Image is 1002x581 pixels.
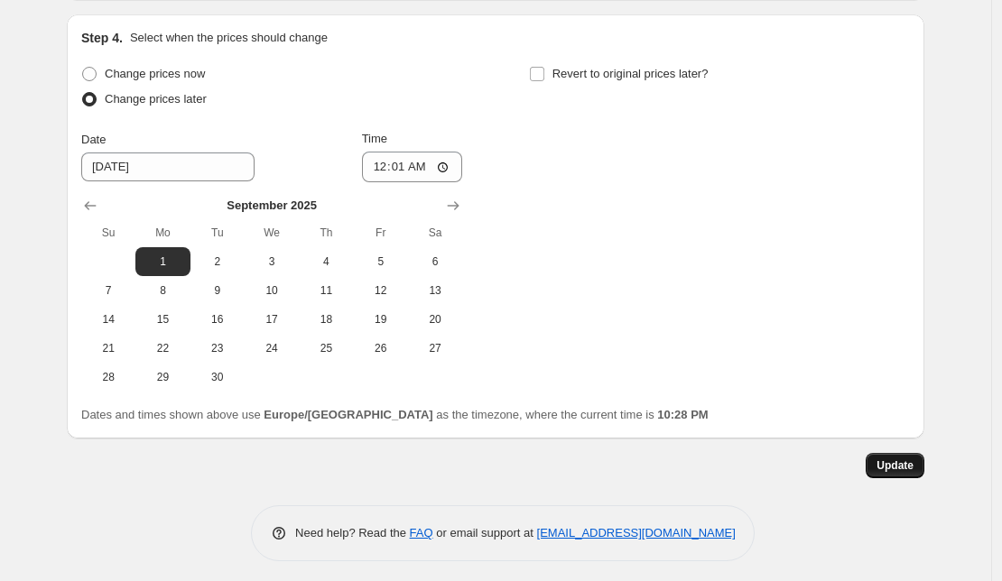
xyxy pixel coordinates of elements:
button: Monday September 22 2025 [135,334,190,363]
button: Wednesday September 3 2025 [245,247,299,276]
span: 3 [252,254,292,269]
span: 6 [415,254,455,269]
button: Tuesday September 16 2025 [190,305,245,334]
span: Dates and times shown above use as the timezone, where the current time is [81,408,709,421]
span: 7 [88,283,128,298]
button: Sunday September 7 2025 [81,276,135,305]
button: Friday September 26 2025 [354,334,408,363]
b: Europe/[GEOGRAPHIC_DATA] [264,408,432,421]
span: 20 [415,312,455,327]
span: 15 [143,312,182,327]
th: Wednesday [245,218,299,247]
span: Sa [415,226,455,240]
span: Mo [143,226,182,240]
b: 10:28 PM [657,408,708,421]
span: We [252,226,292,240]
button: Saturday September 27 2025 [408,334,462,363]
span: or email support at [433,526,537,539]
button: Saturday September 20 2025 [408,305,462,334]
button: Saturday September 6 2025 [408,247,462,276]
span: 9 [198,283,237,298]
button: Monday September 1 2025 [135,247,190,276]
span: 30 [198,370,237,384]
button: Thursday September 25 2025 [299,334,353,363]
span: 1 [143,254,182,269]
span: 29 [143,370,182,384]
span: 19 [361,312,401,327]
span: 28 [88,370,128,384]
button: Wednesday September 24 2025 [245,334,299,363]
h2: Step 4. [81,29,123,47]
span: 2 [198,254,237,269]
span: Time [362,132,387,145]
button: Saturday September 13 2025 [408,276,462,305]
button: Tuesday September 9 2025 [190,276,245,305]
span: 12 [361,283,401,298]
button: Tuesday September 2 2025 [190,247,245,276]
span: Change prices now [105,67,205,80]
span: Revert to original prices later? [552,67,709,80]
span: 23 [198,341,237,355]
button: Monday September 15 2025 [135,305,190,334]
th: Monday [135,218,190,247]
span: 27 [415,341,455,355]
th: Friday [354,218,408,247]
button: Sunday September 14 2025 [81,305,135,334]
span: 21 [88,341,128,355]
span: 18 [306,312,346,327]
span: Th [306,226,346,240]
a: [EMAIL_ADDRESS][DOMAIN_NAME] [537,526,736,539]
input: 12:00 [362,152,463,182]
button: Tuesday September 30 2025 [190,363,245,392]
button: Update [866,453,924,478]
input: 8/26/2025 [81,152,255,181]
th: Sunday [81,218,135,247]
span: 22 [143,341,182,355]
span: 17 [252,312,292,327]
button: Friday September 19 2025 [354,305,408,334]
span: 8 [143,283,182,298]
th: Thursday [299,218,353,247]
button: Thursday September 11 2025 [299,276,353,305]
button: Sunday September 28 2025 [81,363,135,392]
span: 25 [306,341,346,355]
span: 14 [88,312,128,327]
span: 10 [252,283,292,298]
span: Su [88,226,128,240]
span: 5 [361,254,401,269]
button: Friday September 12 2025 [354,276,408,305]
button: Friday September 5 2025 [354,247,408,276]
th: Tuesday [190,218,245,247]
span: 16 [198,312,237,327]
button: Show next month, October 2025 [441,193,466,218]
span: 11 [306,283,346,298]
span: 26 [361,341,401,355]
span: Change prices later [105,92,207,106]
span: Need help? Read the [295,526,410,539]
span: Update [877,458,914,473]
span: 24 [252,341,292,355]
span: Date [81,133,106,146]
button: Wednesday September 10 2025 [245,276,299,305]
button: Thursday September 18 2025 [299,305,353,334]
span: Fr [361,226,401,240]
th: Saturday [408,218,462,247]
span: 4 [306,254,346,269]
span: Tu [198,226,237,240]
button: Sunday September 21 2025 [81,334,135,363]
button: Monday September 8 2025 [135,276,190,305]
a: FAQ [410,526,433,539]
p: Select when the prices should change [130,29,328,47]
button: Monday September 29 2025 [135,363,190,392]
button: Thursday September 4 2025 [299,247,353,276]
span: 13 [415,283,455,298]
button: Wednesday September 17 2025 [245,305,299,334]
button: Tuesday September 23 2025 [190,334,245,363]
button: Show previous month, August 2025 [78,193,103,218]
